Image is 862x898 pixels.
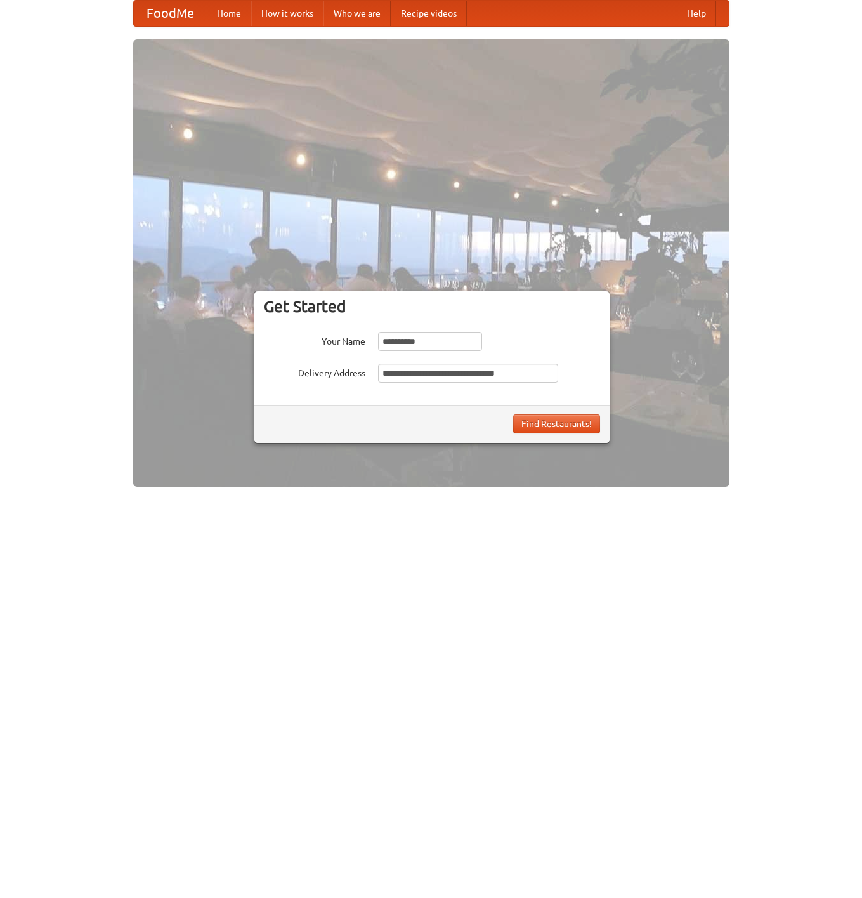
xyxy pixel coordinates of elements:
a: Recipe videos [391,1,467,26]
a: Home [207,1,251,26]
a: FoodMe [134,1,207,26]
a: Who we are [323,1,391,26]
button: Find Restaurants! [513,414,600,433]
h3: Get Started [264,297,600,316]
a: How it works [251,1,323,26]
label: Your Name [264,332,365,348]
a: Help [677,1,716,26]
label: Delivery Address [264,364,365,380]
